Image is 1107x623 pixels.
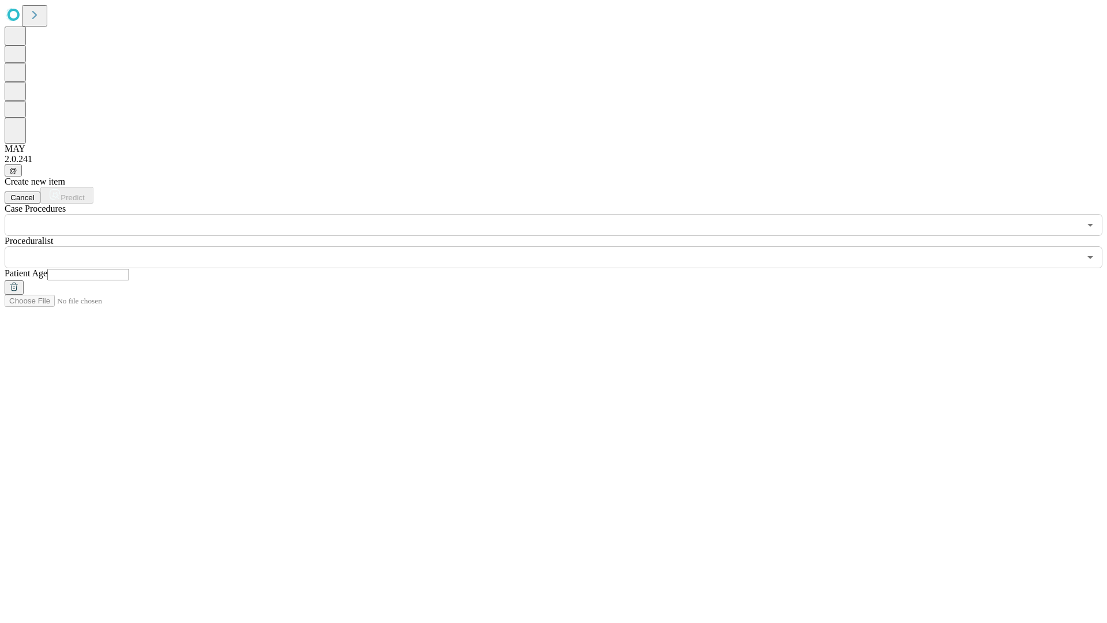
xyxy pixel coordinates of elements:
[5,192,40,204] button: Cancel
[1082,217,1098,233] button: Open
[5,236,53,246] span: Proceduralist
[5,204,66,213] span: Scheduled Procedure
[5,144,1102,154] div: MAY
[1082,249,1098,265] button: Open
[5,164,22,177] button: @
[5,268,47,278] span: Patient Age
[5,177,65,186] span: Create new item
[10,193,35,202] span: Cancel
[5,154,1102,164] div: 2.0.241
[61,193,84,202] span: Predict
[9,166,17,175] span: @
[40,187,93,204] button: Predict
